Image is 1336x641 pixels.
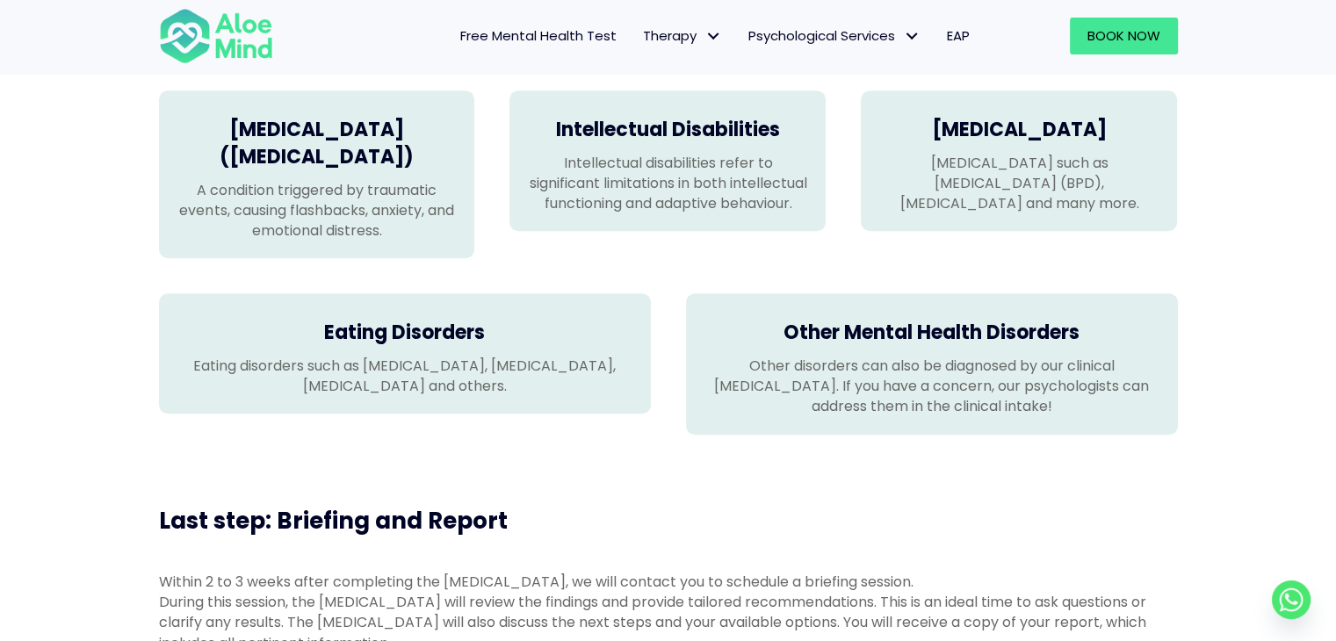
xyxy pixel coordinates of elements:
[878,117,1159,144] h4: [MEDICAL_DATA]
[177,117,458,171] h4: [MEDICAL_DATA] ([MEDICAL_DATA])
[1087,26,1160,45] span: Book Now
[177,320,633,347] h4: Eating Disorders
[934,18,983,54] a: EAP
[735,18,934,54] a: Psychological ServicesPsychological Services: submenu
[177,356,633,396] p: Eating disorders such as [MEDICAL_DATA], [MEDICAL_DATA], [MEDICAL_DATA] and others.
[878,153,1159,214] p: [MEDICAL_DATA] such as [MEDICAL_DATA] (BPD), [MEDICAL_DATA] and many more.
[704,320,1160,347] h4: Other Mental Health Disorders
[296,18,983,54] nav: Menu
[748,26,921,45] span: Psychological Services
[159,572,1178,592] div: Within 2 to 3 weeks after completing the [MEDICAL_DATA], we will contact you to schedule a briefi...
[1070,18,1178,54] a: Book Now
[701,24,726,49] span: Therapy: submenu
[447,18,630,54] a: Free Mental Health Test
[630,18,735,54] a: TherapyTherapy: submenu
[527,117,808,144] h4: Intellectual Disabilities
[643,26,722,45] span: Therapy
[460,26,617,45] span: Free Mental Health Test
[1272,580,1311,619] a: Whatsapp
[177,180,458,241] p: A condition triggered by traumatic events, causing flashbacks, anxiety, and emotional distress.
[899,24,925,49] span: Psychological Services: submenu
[159,505,508,537] span: Last step: Briefing and Report
[527,153,808,214] p: Intellectual disabilities refer to significant limitations in both intellectual functioning and a...
[947,26,970,45] span: EAP
[159,7,273,65] img: Aloe mind Logo
[704,356,1160,417] p: Other disorders can also be diagnosed by our clinical [MEDICAL_DATA]. If you have a concern, our ...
